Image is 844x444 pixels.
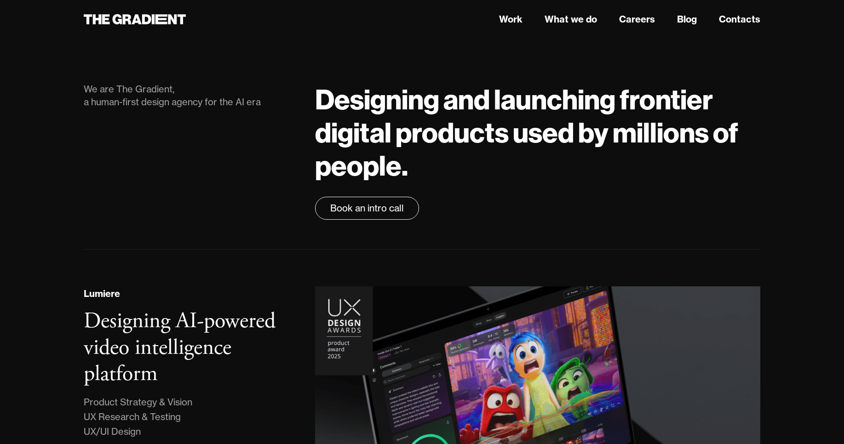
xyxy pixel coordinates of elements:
h3: Designing AI-powered video intelligence platform [84,307,276,388]
h1: Designing and launching frontier digital products used by millions of people. [315,83,760,182]
a: What we do [545,12,597,26]
a: Book an intro call [315,197,419,220]
a: Contacts [719,12,760,26]
a: Careers [619,12,655,26]
div: Product Strategy & Vision UX Research & Testing UX/UI Design [84,395,192,439]
div: Lumiere [84,287,120,301]
a: Blog [677,12,697,26]
a: Work [499,12,522,26]
div: We are The Gradient, a human-first design agency for the AI era [84,83,297,108]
